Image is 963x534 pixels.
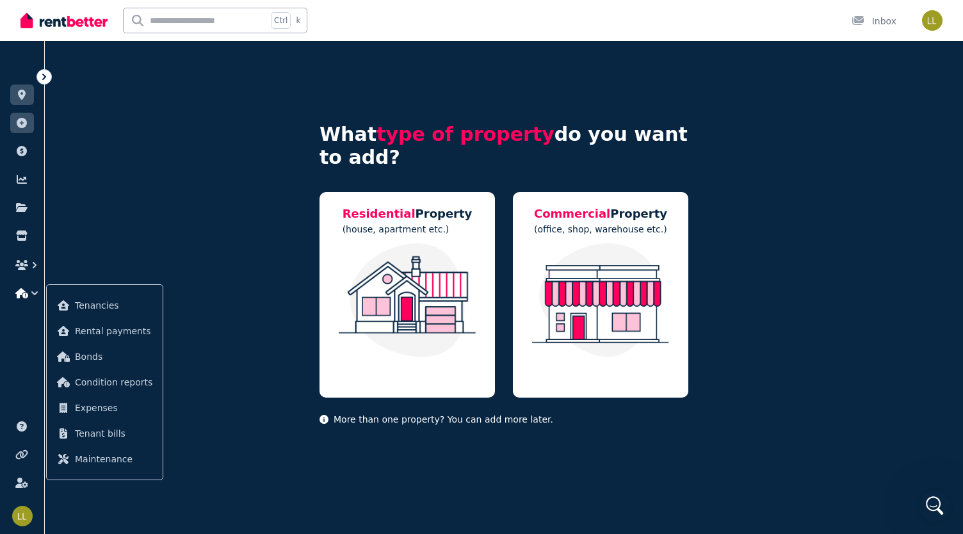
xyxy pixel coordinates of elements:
[52,421,158,446] a: Tenant bills
[852,15,896,28] div: Inbox
[75,323,152,339] span: Rental payments
[15,280,40,306] img: Profile image for The RentBetter Team
[320,123,688,169] h4: What do you want to add?
[75,375,152,390] span: Condition reports
[19,187,34,202] img: Earl avatar
[15,91,40,117] img: Profile image for The RentBetter Team
[143,104,179,117] div: • 3h ago
[203,432,223,441] span: Help
[45,151,140,165] div: The RentBetter Team
[343,205,473,223] h5: Property
[12,506,33,526] img: Lillian Li
[45,293,140,307] div: The RentBetter Team
[332,243,482,357] img: Residential Property
[271,12,291,29] span: Ctrl
[320,413,688,426] p: More than one property? You can add more later.
[15,138,40,164] img: Profile image for The RentBetter Team
[45,246,140,259] div: The RentBetter Team
[45,328,150,339] span: Rate your conversation
[534,207,610,220] span: Commercial
[343,223,473,236] p: (house, apartment etc.)
[52,369,158,395] a: Condition reports
[45,234,198,244] span: Is that what you were looking for?
[45,44,523,54] span: Hi [PERSON_NAME] good afternoon, [PERSON_NAME] here. Can I have the address of the property please?
[52,446,158,472] a: Maintenance
[534,223,667,236] p: (office, shop, warehouse etc.)
[85,400,170,451] button: Messages
[143,293,179,307] div: • [DATE]
[52,344,158,369] a: Bonds
[45,139,150,149] span: Rate your conversation
[75,349,152,364] span: Bonds
[122,341,158,354] div: • [DATE]
[24,197,39,213] img: Dan avatar
[20,11,108,30] img: RentBetter
[919,490,950,521] iframe: Intercom live chat
[45,92,150,102] span: Rate your conversation
[526,243,676,357] img: Commercial Property
[45,341,120,354] div: [PERSON_NAME]
[45,56,120,70] div: [PERSON_NAME]
[534,205,667,223] h5: Property
[13,197,28,213] img: Rochelle avatar
[75,426,152,441] span: Tenant bills
[15,44,40,69] img: Profile image for Earl
[75,298,152,313] span: Tenancies
[93,198,129,212] div: • [DATE]
[122,56,161,70] div: • 2m ago
[143,151,179,165] div: • 6h ago
[29,432,56,441] span: Home
[296,15,300,26] span: k
[45,104,140,117] div: The RentBetter Team
[15,233,40,259] img: Profile image for The RentBetter Team
[922,10,943,31] img: Lillian Li
[42,186,766,197] span: Hey there 👋 Welcome to RentBetter! On RentBetter, taking control and managing your property is ea...
[171,400,256,451] button: Help
[103,432,152,441] span: Messages
[75,451,152,467] span: Maintenance
[45,281,150,291] span: Rate your conversation
[15,328,40,353] img: Profile image for Dan
[52,293,158,318] a: Tenancies
[75,400,152,416] span: Expenses
[52,395,158,421] a: Expenses
[52,318,158,344] a: Rental payments
[143,246,179,259] div: • [DATE]
[343,207,416,220] span: Residential
[42,198,91,212] div: RentBetter
[95,5,164,27] h1: Messages
[376,123,554,145] span: type of property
